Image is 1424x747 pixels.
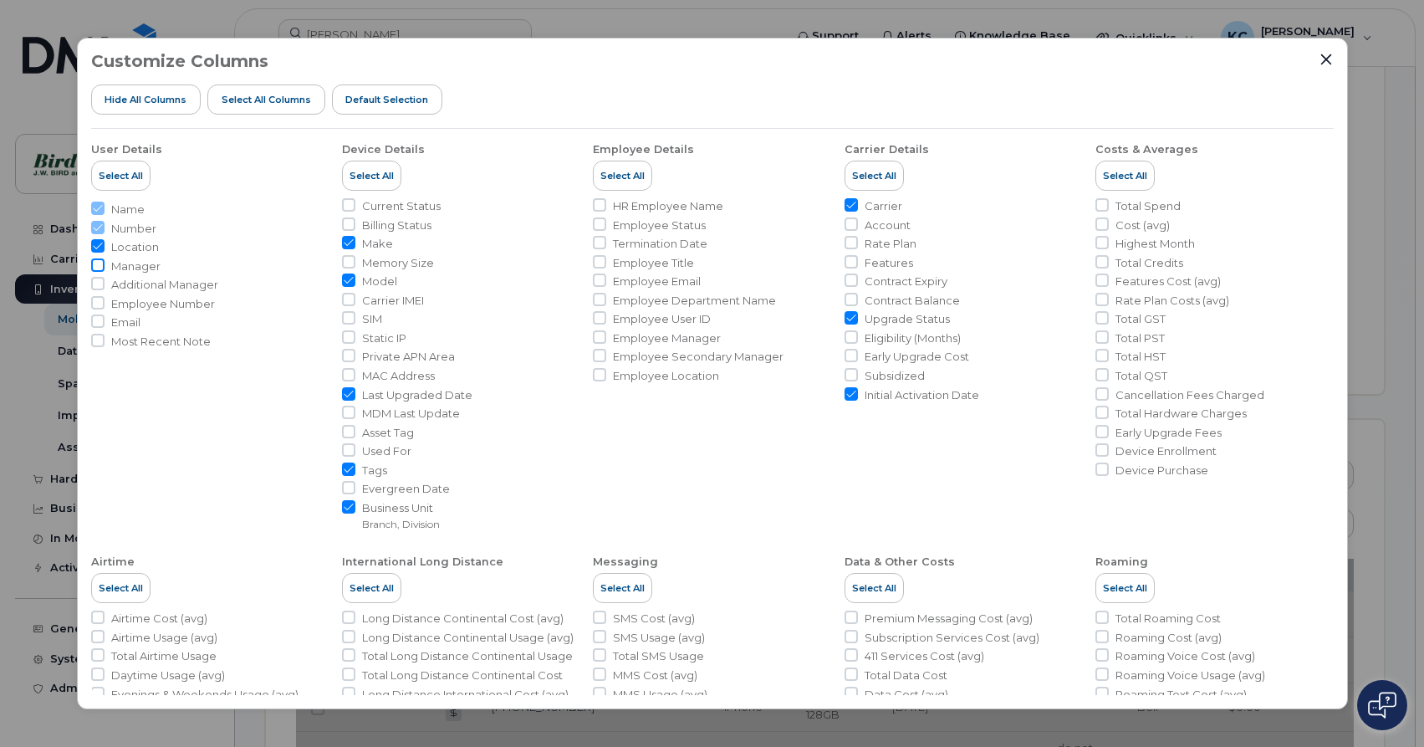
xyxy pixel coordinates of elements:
span: Default Selection [345,93,428,106]
span: Total Airtime Usage [111,648,217,664]
span: Total Long Distance Continental Usage [362,648,573,664]
button: Default Selection [332,84,443,115]
span: Evenings & Weekends Usage (avg) [111,687,299,703]
small: Branch, Division [362,518,440,530]
div: Device Details [342,142,425,157]
span: Rate Plan [865,236,916,252]
span: Roaming Cost (avg) [1115,630,1222,646]
span: Account [865,217,911,233]
span: MAC Address [362,368,435,384]
span: Long Distance Continental Usage (avg) [362,630,574,646]
span: Total Hardware Charges [1115,406,1247,422]
button: Select All [342,161,401,191]
span: Employee Number [111,296,215,312]
span: Total Spend [1115,198,1181,214]
div: Carrier Details [845,142,929,157]
div: Data & Other Costs [845,555,955,570]
span: Cost (avg) [1115,217,1170,233]
span: Termination Date [613,236,707,252]
span: Location [111,239,159,255]
span: Static IP [362,330,406,346]
span: SMS Usage (avg) [613,630,705,646]
span: Current Status [362,198,441,214]
div: Airtime [91,555,135,570]
button: Select All [1095,161,1155,191]
span: Number [111,221,156,237]
span: Additional Manager [111,277,218,293]
div: Costs & Averages [1095,142,1198,157]
span: Long Distance International Cost (avg) [362,687,569,703]
span: Features [865,255,913,271]
span: Contract Balance [865,293,960,309]
span: Roaming Voice Cost (avg) [1115,648,1255,664]
span: Employee Email [613,274,701,289]
span: Subscription Services Cost (avg) [865,630,1039,646]
span: Private APN Area [362,349,455,365]
span: Business Unit [362,500,440,516]
div: User Details [91,142,162,157]
span: MMS Usage (avg) [613,687,707,703]
span: Airtime Cost (avg) [111,611,207,627]
span: SMS Cost (avg) [613,611,695,627]
span: SIM [362,311,382,327]
span: Highest Month [1115,236,1195,252]
button: Close [1319,52,1334,67]
span: Early Upgrade Cost [865,349,969,365]
span: Upgrade Status [865,311,950,327]
span: Total Roaming Cost [1115,611,1221,627]
button: Select All [91,573,151,603]
span: Total Long Distance Continental Cost [362,668,563,683]
span: Memory Size [362,255,434,271]
button: Select all Columns [207,84,325,115]
span: Features Cost (avg) [1115,274,1221,289]
span: Total QST [1115,368,1167,384]
button: Select All [593,573,652,603]
span: Select All [852,169,896,182]
span: Email [111,315,140,330]
span: Daytime Usage (avg) [111,668,225,683]
span: Total PST [1115,330,1165,346]
span: Select All [350,581,394,595]
button: Hide All Columns [91,84,202,115]
span: Select All [1103,581,1147,595]
button: Select All [845,573,904,603]
button: Select All [1095,573,1155,603]
img: Open chat [1368,692,1396,719]
span: Employee Location [613,368,719,384]
span: Select All [99,169,143,182]
span: Total SMS Usage [613,648,704,664]
span: Employee Status [613,217,706,233]
button: Select All [593,161,652,191]
span: Select All [600,169,645,182]
span: Select All [852,581,896,595]
span: Device Purchase [1115,463,1208,478]
button: Select All [91,161,151,191]
span: Name [111,202,145,217]
span: Initial Activation Date [865,387,979,403]
span: Used For [362,443,411,459]
div: Roaming [1095,555,1148,570]
span: Total HST [1115,349,1166,365]
span: Select All [1103,169,1147,182]
span: Carrier [865,198,902,214]
span: Rate Plan Costs (avg) [1115,293,1229,309]
span: Select All [99,581,143,595]
span: Asset Tag [362,425,414,441]
span: Employee Department Name [613,293,776,309]
span: Total GST [1115,311,1166,327]
span: MDM Last Update [362,406,460,422]
span: Total Credits [1115,255,1183,271]
div: Employee Details [593,142,694,157]
span: Carrier IMEI [362,293,424,309]
span: Select All [350,169,394,182]
div: Messaging [593,555,658,570]
span: Model [362,274,397,289]
span: Airtime Usage (avg) [111,630,217,646]
span: HR Employee Name [613,198,723,214]
span: Cancellation Fees Charged [1115,387,1264,403]
span: Billing Status [362,217,431,233]
span: Hide All Columns [105,93,186,106]
span: Total Data Cost [865,668,947,683]
span: Device Enrollment [1115,443,1217,459]
span: Most Recent Note [111,334,211,350]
